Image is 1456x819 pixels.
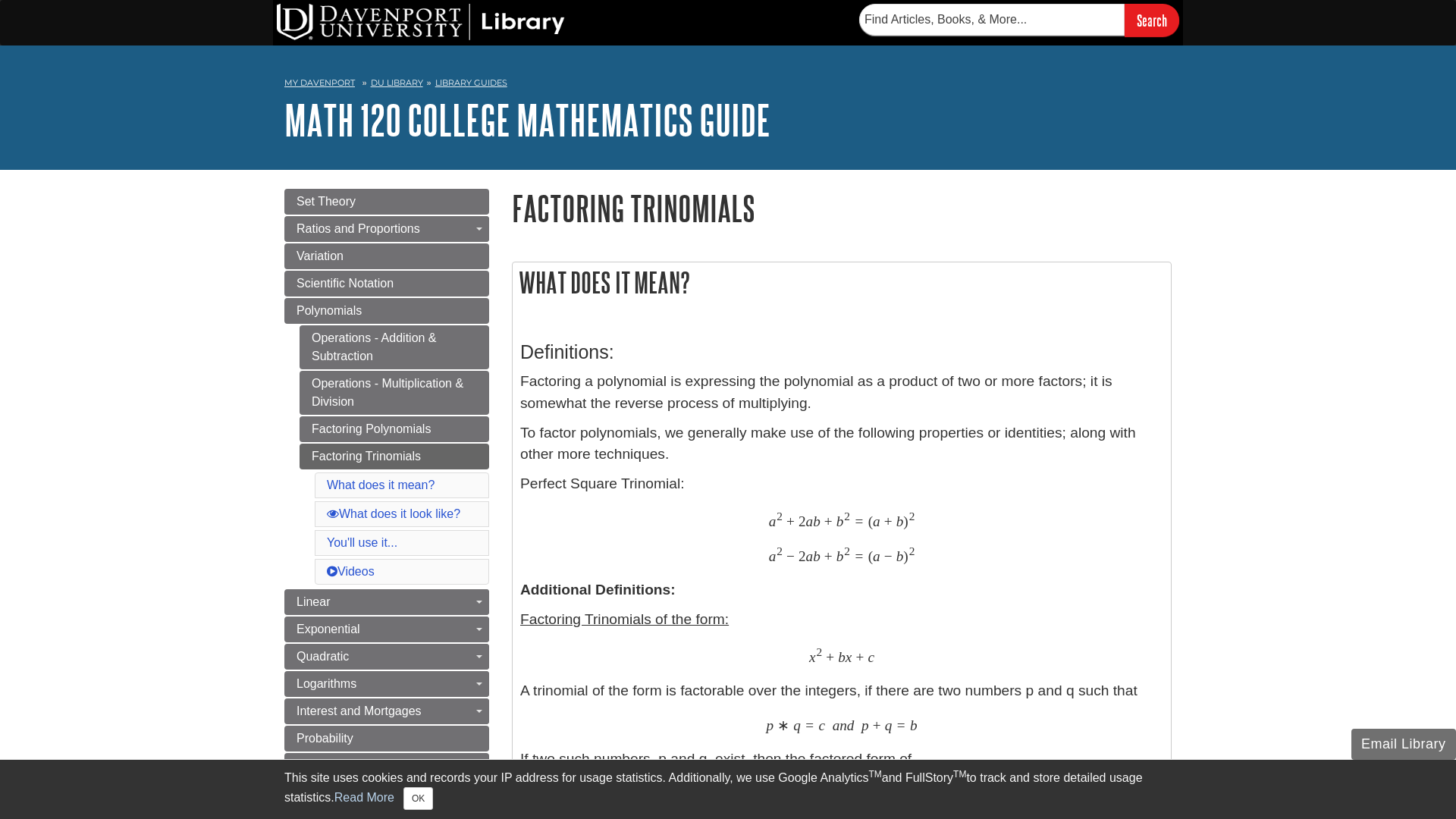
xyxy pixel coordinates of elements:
a: Read More [334,791,394,804]
span: a [769,513,777,530]
a: Factoring Trinomials [300,444,489,469]
span: + [826,648,834,666]
form: Searches DU Library's articles, books, and more [859,4,1179,36]
span: Probability [297,732,353,745]
span: + [873,717,881,734]
span: 2 [844,510,850,523]
span: ) [903,513,908,530]
a: Interest and Mortgages [284,698,489,724]
img: DU Library [277,4,565,40]
span: + [824,548,833,565]
a: Probability [284,726,489,752]
span: Logarithms [297,677,356,690]
a: DU Library [371,77,423,88]
span: 2 [799,513,806,530]
span: Exponential [297,623,360,635]
p: Perfect Square Trinomial: [520,473,1163,565]
sup: TM [953,769,966,780]
span: b [896,548,904,565]
span: d [847,717,855,734]
a: Logarithms [284,671,489,697]
span: c [819,717,826,734]
span: b [910,717,918,734]
span: + [856,648,864,666]
span: p [766,717,773,734]
span: − [786,548,795,565]
a: Library Guides [435,77,507,88]
strong: Additional Definitions: [520,582,676,598]
span: ) [903,548,908,565]
span: n [839,717,847,734]
span: Set Theory [297,195,356,208]
a: Quadratic [284,644,489,670]
a: Get Help From [PERSON_NAME] [284,753,489,797]
div: This site uses cookies and records your IP address for usage statistics. Additionally, we use Goo... [284,769,1172,810]
span: b [813,513,821,530]
span: q [885,717,893,734]
h1: Factoring Trinomials [512,189,1172,227]
span: c [868,648,874,666]
span: ∗ [777,717,789,734]
span: ( [868,513,873,530]
span: Polynomials [297,304,362,317]
span: 2 [777,544,783,558]
span: ( [868,548,873,565]
span: x [846,648,852,666]
span: a [833,717,840,734]
span: b [836,548,844,565]
span: = [805,717,814,734]
span: Variation [297,249,344,262]
button: Close [403,787,433,810]
a: My Davenport [284,77,355,89]
a: You'll use it... [327,536,397,549]
span: a [806,548,814,565]
span: 2 [799,548,806,565]
a: Operations - Addition & Subtraction [300,325,489,369]
span: a [769,548,777,565]
span: 2 [777,510,783,523]
span: + [824,513,833,530]
span: b [836,513,844,530]
span: b [896,513,904,530]
span: 2 [844,544,850,558]
span: x [809,648,816,666]
span: 2 [909,544,915,558]
p: Factoring a polynomial is expressing the polynomial as a product of two or more factors; it is so... [520,371,1163,415]
button: Email Library [1351,729,1456,760]
a: Ratios and Proportions [284,216,489,242]
a: Videos [327,565,375,578]
a: Factoring Polynomials [300,416,489,442]
p: To factor polynomials, we generally make use of the following properties or identities; along wit... [520,422,1163,466]
span: Factoring Trinomials of the form: [520,611,729,627]
div: Guide Page Menu [284,189,489,797]
span: b [813,548,821,565]
span: Scientific Notation [297,277,394,290]
a: Scientific Notation [284,271,489,297]
span: 2 [816,645,822,659]
a: Set Theory [284,189,489,215]
a: MATH 120 College Mathematics Guide [284,96,770,143]
span: p [861,717,869,734]
span: + [786,513,795,530]
sup: TM [868,769,881,780]
span: Quadratic [297,650,349,663]
span: = [855,548,863,565]
span: − [884,548,893,565]
span: a [806,513,814,530]
span: = [855,513,863,530]
a: What does it look like? [327,507,460,520]
span: = [897,717,905,734]
p: A trinomial of the form is factorable over the integers, if there are two numbers p and q such th... [520,609,1163,805]
span: Ratios and Proportions [297,222,420,235]
a: Exponential [284,617,489,642]
span: a [873,548,880,565]
span: q [793,717,801,734]
span: a [873,513,880,530]
a: Polynomials [284,298,489,324]
nav: breadcrumb [284,73,1172,97]
a: What does it mean? [327,479,435,491]
a: Operations - Multiplication & Division [300,371,489,415]
h3: Definitions: [520,341,1163,363]
h2: What does it mean? [513,262,1171,303]
span: + [884,513,893,530]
